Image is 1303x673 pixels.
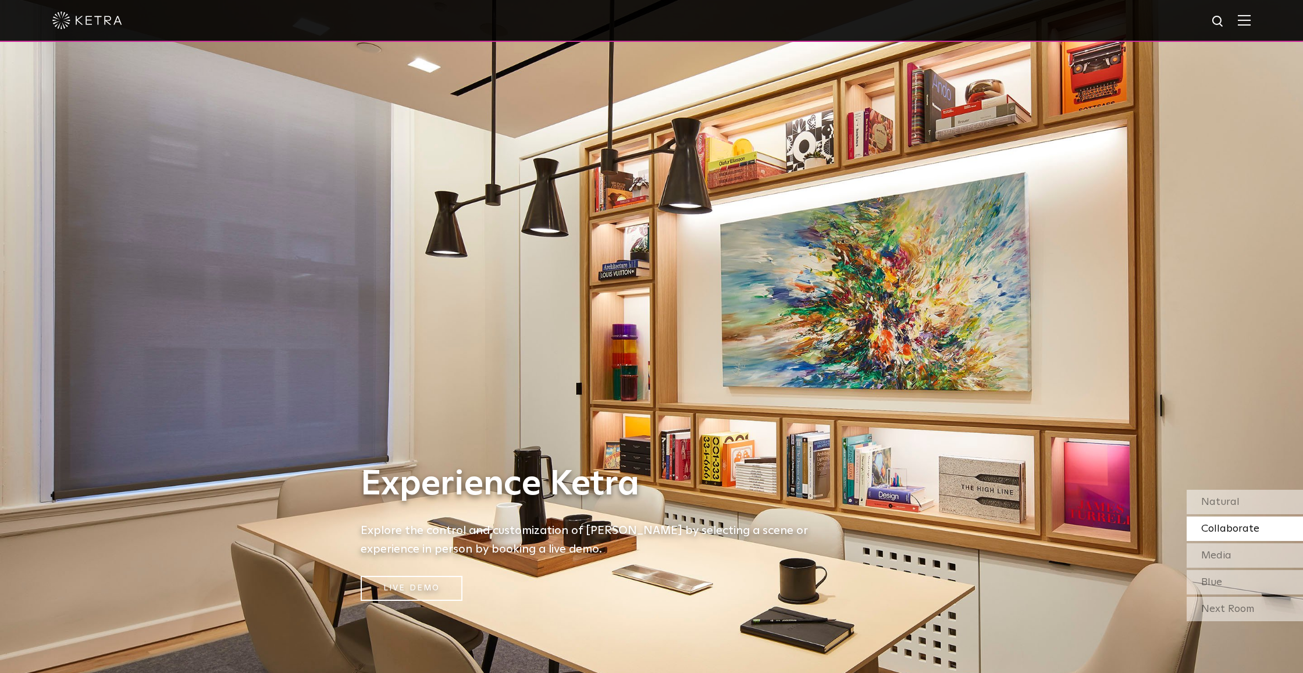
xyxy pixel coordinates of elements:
a: Live Demo [361,576,462,601]
img: Hamburger%20Nav.svg [1238,15,1251,26]
span: Collaborate [1201,524,1259,534]
div: Next Room [1187,597,1303,621]
img: search icon [1211,15,1226,29]
h5: Explore the control and customization of [PERSON_NAME] by selecting a scene or experience in pers... [361,521,826,558]
span: Blue [1201,577,1222,587]
span: Natural [1201,497,1240,507]
h1: Experience Ketra [361,465,826,504]
img: ketra-logo-2019-white [52,12,122,29]
span: Media [1201,550,1231,561]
